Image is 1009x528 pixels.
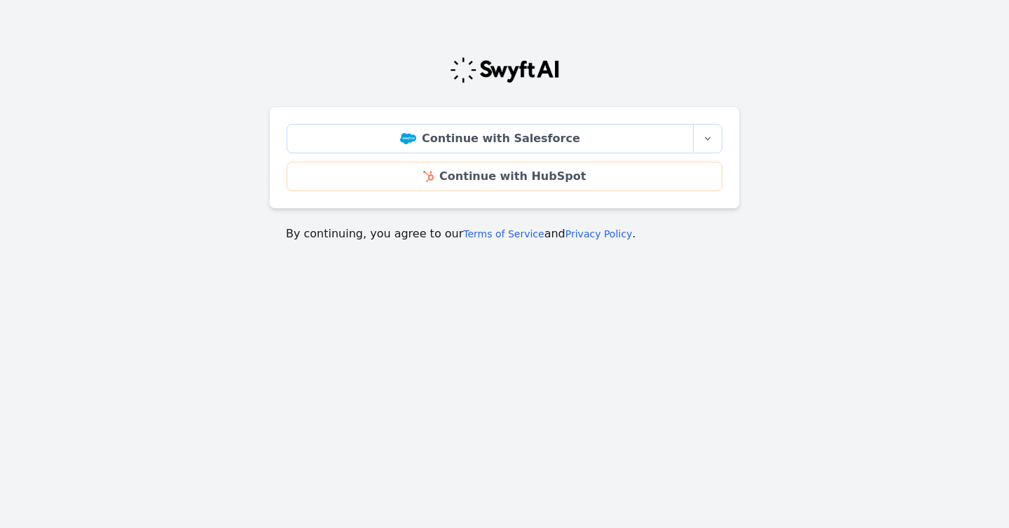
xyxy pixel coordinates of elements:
[449,56,560,84] img: Swyft Logo
[287,162,722,191] a: Continue with HubSpot
[286,225,723,242] p: By continuing, you agree to our and .
[423,171,434,182] img: HubSpot
[565,228,632,239] a: Privacy Policy
[400,133,416,144] img: Salesforce
[463,228,544,239] a: Terms of Service
[287,124,694,153] a: Continue with Salesforce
